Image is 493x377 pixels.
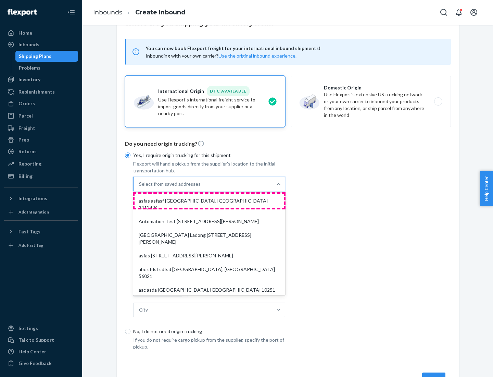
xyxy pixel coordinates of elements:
div: asc asda [GEOGRAPHIC_DATA], [GEOGRAPHIC_DATA] 10251 [135,283,284,297]
a: Inbounds [4,39,78,50]
div: City [139,306,148,313]
div: Help Center [18,348,46,355]
button: Help Center [480,171,493,206]
a: Billing [4,171,78,182]
div: asfas [STREET_ADDRESS][PERSON_NAME] [135,249,284,263]
p: Flexport will handle pickup from the supplier's location to the initial transportation hub. [133,160,285,174]
div: Add Integration [18,209,49,215]
a: Inventory [4,74,78,85]
a: Freight [4,123,78,134]
div: Give Feedback [18,360,52,367]
div: Freight [18,125,35,132]
div: abc sfdsf sdfsd [GEOGRAPHIC_DATA], [GEOGRAPHIC_DATA] 56021 [135,263,284,283]
a: Reporting [4,158,78,169]
button: Open Search Box [437,5,451,19]
a: Problems [15,62,78,73]
div: Inbounds [18,41,39,48]
a: Returns [4,146,78,157]
p: Do you need origin trucking? [125,140,451,148]
div: Settings [18,325,38,332]
div: Integrations [18,195,47,202]
a: Orders [4,98,78,109]
a: Create Inbound [135,9,186,16]
p: No, I do not need origin trucking [133,328,285,335]
img: Flexport logo [8,9,37,16]
input: Yes, I require origin trucking for this shipment [125,153,130,158]
div: asfas asfasf [GEOGRAPHIC_DATA], [GEOGRAPHIC_DATA] 2412424 [135,194,284,215]
div: Shipping Plans [19,53,51,60]
div: Select from saved addresses [139,181,201,187]
a: Add Integration [4,207,78,218]
div: Problems [19,64,40,71]
a: Shipping Plans [15,51,78,62]
div: Fast Tags [18,228,40,235]
div: Billing [18,173,33,180]
a: Inbounds [93,9,122,16]
a: Help Center [4,346,78,357]
button: Use the original inbound experience. [218,52,296,59]
div: Parcel [18,112,33,119]
ol: breadcrumbs [88,2,191,23]
div: Inventory [18,76,40,83]
p: Yes, I require origin trucking for this shipment [133,152,285,159]
a: Settings [4,323,78,334]
div: Automation Test [STREET_ADDRESS][PERSON_NAME] [135,215,284,228]
div: [GEOGRAPHIC_DATA] Ladong [STREET_ADDRESS][PERSON_NAME] [135,228,284,249]
div: Orders [18,100,35,107]
div: Add Fast Tag [18,242,43,248]
div: Replenishments [18,88,55,95]
a: Parcel [4,110,78,121]
a: Replenishments [4,86,78,97]
a: Talk to Support [4,335,78,345]
button: Open notifications [452,5,466,19]
a: Home [4,27,78,38]
button: Give Feedback [4,358,78,369]
div: Home [18,29,32,36]
span: You can now book Flexport freight for your international inbound shipments! [146,44,443,52]
span: Inbounding with your own carrier? [146,53,296,59]
div: Reporting [18,160,41,167]
p: If you do not require cargo pickup from the supplier, specify the port of pickup. [133,337,285,350]
div: Prep [18,136,29,143]
a: Prep [4,134,78,145]
div: Talk to Support [18,337,54,343]
button: Open account menu [467,5,481,19]
a: Add Fast Tag [4,240,78,251]
button: Close Navigation [64,5,78,19]
button: Integrations [4,193,78,204]
button: Fast Tags [4,226,78,237]
input: No, I do not need origin trucking [125,329,130,334]
div: Returns [18,148,37,155]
